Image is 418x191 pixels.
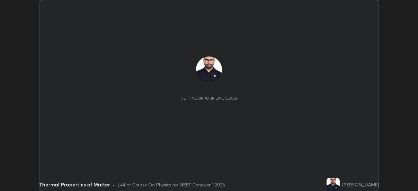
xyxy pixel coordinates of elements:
img: 5c0d771597b348b1998e7a7797b362bf.jpg [327,178,340,191]
div: L44 of Course On Physics for NEET Conquer 1 2026 [118,181,225,188]
div: • [113,181,115,188]
div: Thermal Properties of Matter [39,181,110,188]
div: [PERSON_NAME] [342,181,379,188]
div: Setting up your live class [181,96,237,101]
img: 5c0d771597b348b1998e7a7797b362bf.jpg [196,56,222,83]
